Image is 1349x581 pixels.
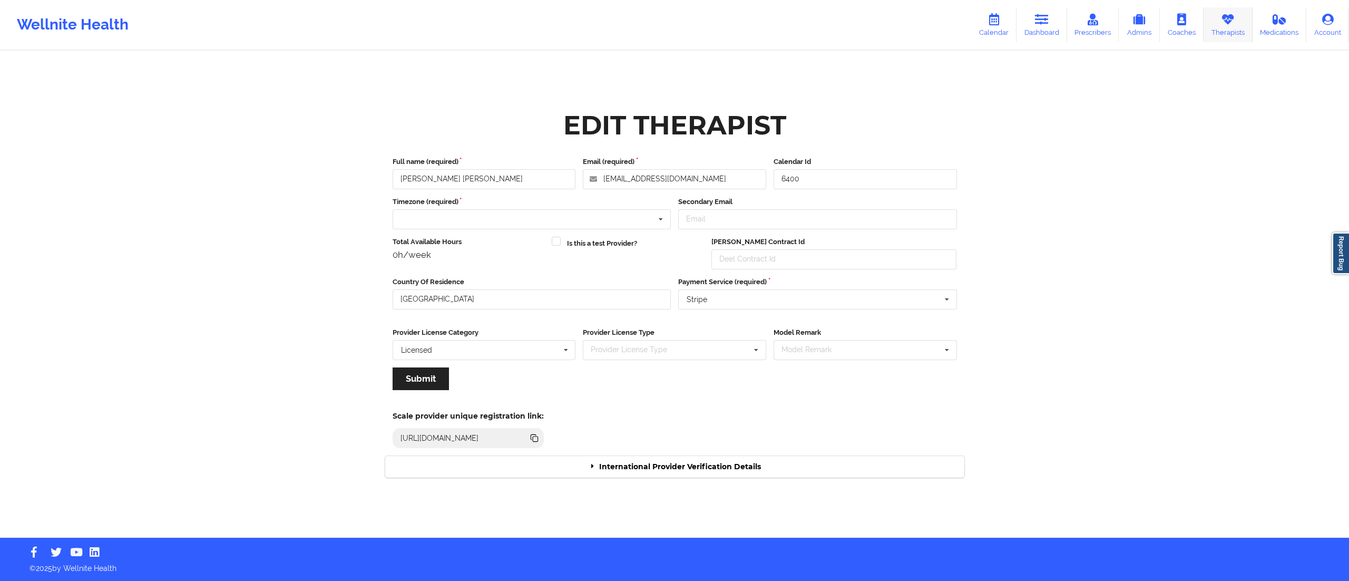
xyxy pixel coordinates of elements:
div: 0h/week [393,249,545,260]
label: Full name (required) [393,157,576,167]
label: Is this a test Provider? [567,238,637,249]
a: Prescribers [1067,7,1119,42]
label: Provider License Category [393,327,576,338]
label: Email (required) [583,157,766,167]
a: Calendar [971,7,1016,42]
a: Account [1306,7,1349,42]
input: Full name [393,169,576,189]
div: [URL][DOMAIN_NAME] [396,433,483,443]
input: Calendar Id [774,169,957,189]
a: Dashboard [1016,7,1067,42]
label: Timezone (required) [393,197,671,207]
input: Email [678,209,957,229]
label: Provider License Type [583,327,766,338]
a: Admins [1119,7,1160,42]
input: Email address [583,169,766,189]
label: Country Of Residence [393,277,671,287]
label: Secondary Email [678,197,957,207]
div: Edit Therapist [563,109,786,142]
a: Report Bug [1332,233,1349,274]
div: International Provider Verification Details [385,456,964,478]
label: Total Available Hours [393,237,545,247]
a: Coaches [1160,7,1204,42]
a: Therapists [1204,7,1253,42]
label: Model Remark [774,327,957,338]
a: Medications [1253,7,1307,42]
button: Submit [393,367,449,390]
label: Payment Service (required) [678,277,957,287]
input: Deel Contract Id [711,249,957,269]
label: [PERSON_NAME] Contract Id [711,237,957,247]
label: Calendar Id [774,157,957,167]
h5: Scale provider unique registration link: [393,411,544,421]
div: Provider License Type [588,344,682,356]
div: Licensed [401,346,432,354]
div: Stripe [687,296,707,303]
p: © 2025 by Wellnite Health [22,556,1327,574]
div: Model Remark [779,344,847,356]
